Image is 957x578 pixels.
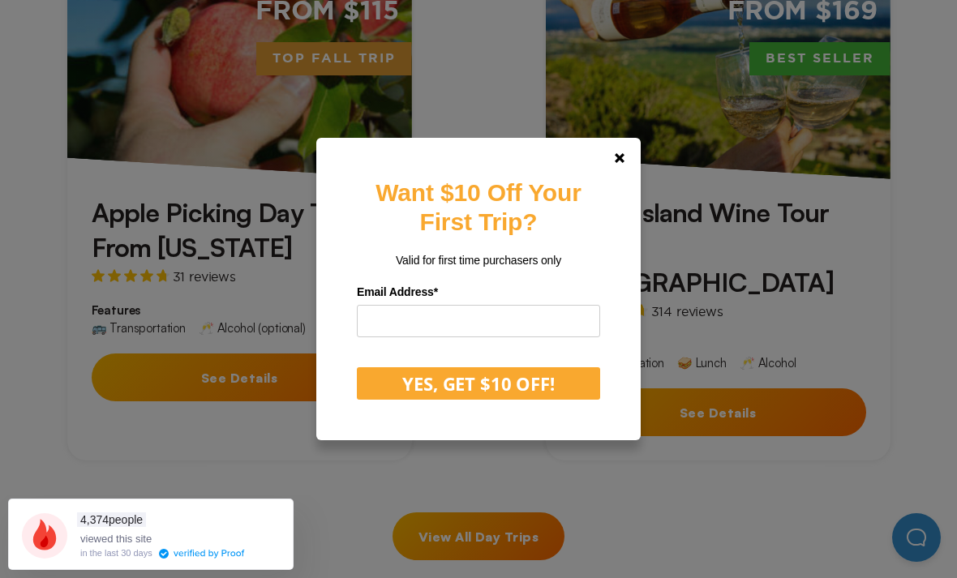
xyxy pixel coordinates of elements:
a: Close [600,139,639,178]
strong: Want $10 Off Your First Trip? [376,179,581,235]
span: Required [434,285,438,298]
span: 4,374 [80,513,109,526]
span: viewed this site [80,533,152,545]
button: YES, GET $10 OFF! [357,367,600,400]
label: Email Address [357,280,600,305]
div: in the last 30 days [80,549,152,558]
span: people [77,512,146,527]
span: Valid for first time purchasers only [396,254,561,267]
